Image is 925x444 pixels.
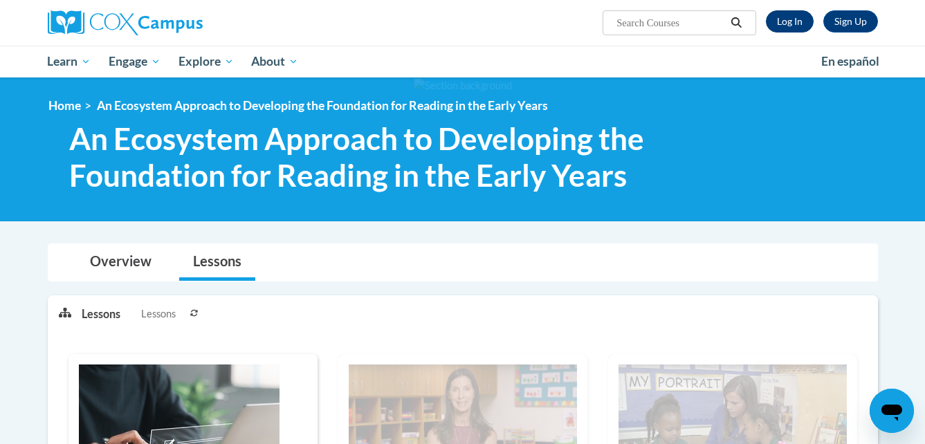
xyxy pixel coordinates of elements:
[178,53,234,70] span: Explore
[48,10,203,35] img: Cox Campus
[48,10,311,35] a: Cox Campus
[414,78,512,93] img: Section background
[69,120,685,194] span: An Ecosystem Approach to Developing the Foundation for Reading in the Early Years
[47,53,91,70] span: Learn
[870,389,914,433] iframe: Button to launch messaging window
[251,53,298,70] span: About
[242,46,307,77] a: About
[823,10,878,33] a: Register
[141,306,176,322] span: Lessons
[726,15,747,31] button: Search
[821,54,879,68] span: En español
[766,10,814,33] a: Log In
[27,46,899,77] div: Main menu
[179,244,255,281] a: Lessons
[48,98,81,113] a: Home
[76,244,165,281] a: Overview
[170,46,243,77] a: Explore
[82,306,120,322] p: Lessons
[812,47,888,76] a: En español
[97,98,548,113] span: An Ecosystem Approach to Developing the Foundation for Reading in the Early Years
[109,53,161,70] span: Engage
[100,46,170,77] a: Engage
[615,15,726,31] input: Search Courses
[39,46,100,77] a: Learn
